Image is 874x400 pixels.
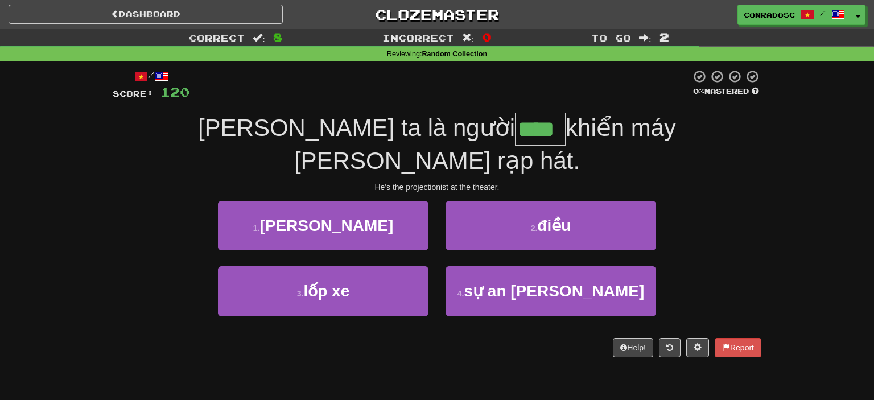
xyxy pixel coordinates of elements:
span: / [820,9,826,17]
span: : [639,33,652,43]
a: conradosc / [737,5,851,25]
a: Dashboard [9,5,283,24]
button: 3.lốp xe [218,266,428,316]
small: 1 . [253,224,260,233]
span: 120 [160,85,189,99]
small: 2 . [531,224,538,233]
small: 4 . [457,289,464,298]
span: điều [537,217,571,234]
a: Clozemaster [300,5,574,24]
button: 2.điều [446,201,656,250]
small: 3 . [297,289,304,298]
span: 2 [659,30,669,44]
span: conradosc [744,10,795,20]
button: Report [715,338,761,357]
button: Help! [613,338,653,357]
span: Correct [189,32,245,43]
span: [PERSON_NAME] ta là người [198,114,515,141]
span: : [462,33,475,43]
span: Score: [113,89,154,98]
span: : [253,33,265,43]
div: / [113,69,189,84]
button: Round history (alt+y) [659,338,681,357]
span: To go [591,32,631,43]
div: Mastered [691,86,761,97]
span: 8 [273,30,283,44]
span: lốp xe [303,282,349,300]
span: 0 % [693,86,704,96]
button: 1.[PERSON_NAME] [218,201,428,250]
span: 0 [482,30,492,44]
span: Incorrect [382,32,454,43]
span: [PERSON_NAME] [259,217,393,234]
strong: Random Collection [422,50,487,58]
button: 4.sự an [PERSON_NAME] [446,266,656,316]
div: He's the projectionist at the theater. [113,182,761,193]
span: sự an [PERSON_NAME] [464,282,644,300]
